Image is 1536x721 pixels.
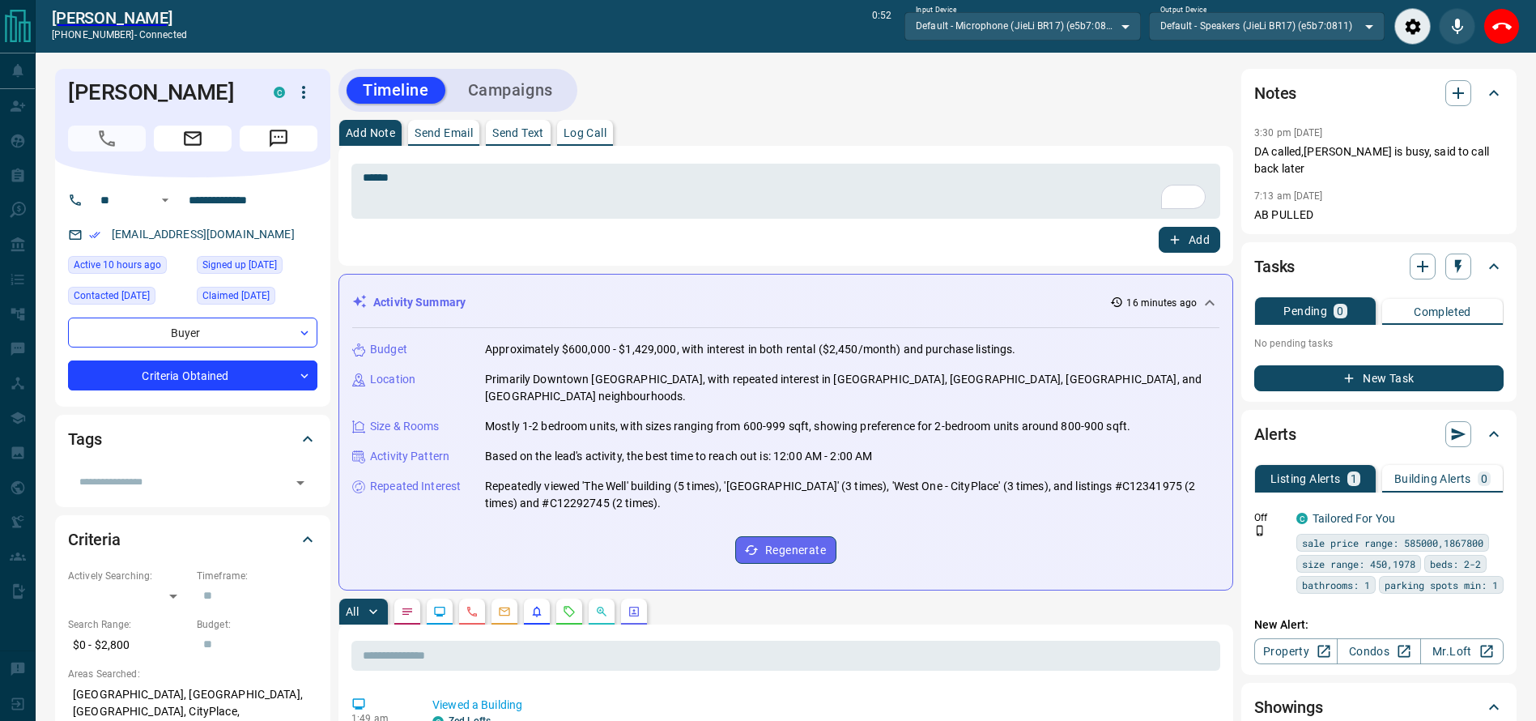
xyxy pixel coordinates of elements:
span: Email [154,126,232,151]
button: Regenerate [735,536,836,564]
a: [EMAIL_ADDRESS][DOMAIN_NAME] [112,228,295,241]
p: 16 minutes ago [1126,296,1197,310]
span: beds: 2-2 [1430,556,1481,572]
h2: Tasks [1254,254,1295,279]
p: AB PULLED [1254,207,1504,224]
svg: Agent Actions [628,605,640,618]
svg: Emails [498,605,511,618]
span: connected [139,29,187,41]
p: 7:13 am [DATE] [1254,190,1323,202]
a: [PERSON_NAME] [52,8,187,28]
svg: Calls [466,605,479,618]
div: Criteria Obtained [68,360,317,390]
h2: Alerts [1254,421,1296,447]
h2: Criteria [68,527,121,552]
p: [PHONE_NUMBER] - [52,28,187,42]
label: Input Device [916,5,957,15]
span: Contacted [DATE] [74,288,150,304]
p: Off [1254,510,1287,525]
p: Send Email [415,127,473,139]
p: Mostly 1-2 bedroom units, with sizes ranging from 600-999 sqft, showing preference for 2-bedroom ... [485,418,1130,435]
h2: Showings [1254,694,1323,720]
p: Building Alerts [1394,473,1471,484]
p: Search Range: [68,617,189,632]
div: Mute [1439,8,1475,45]
p: Timeframe: [197,569,317,583]
div: End Call [1483,8,1520,45]
textarea: To enrich screen reader interactions, please activate Accessibility in Grammarly extension settings [363,171,1209,212]
p: Actively Searching: [68,569,189,583]
a: Condos [1337,638,1420,664]
button: Open [289,471,312,494]
p: Pending [1283,305,1327,317]
p: Repeatedly viewed 'The Well' building (5 times), '[GEOGRAPHIC_DATA]' (3 times), 'West One - CityP... [485,478,1219,512]
p: Approximately $600,000 - $1,429,000, with interest in both rental ($2,450/month) and purchase lis... [485,341,1016,358]
p: Activity Pattern [370,448,449,465]
div: Fri Oct 03 2025 [68,287,189,309]
div: Audio Settings [1394,8,1431,45]
h2: Tags [68,426,101,452]
p: $0 - $2,800 [68,632,189,659]
label: Output Device [1160,5,1206,15]
p: Listing Alerts [1270,473,1341,484]
p: Size & Rooms [370,418,440,435]
svg: Email Verified [89,229,100,241]
svg: Notes [401,605,414,618]
p: Add Note [346,127,395,139]
div: Wed Oct 01 2025 [197,287,317,309]
svg: Requests [563,605,576,618]
div: Notes [1254,74,1504,113]
p: Budget: [197,617,317,632]
p: New Alert: [1254,616,1504,634]
p: All [346,606,359,617]
div: condos.ca [274,87,285,98]
button: Open [155,190,175,210]
div: Alerts [1254,415,1504,454]
div: condos.ca [1296,513,1308,524]
div: Tasks [1254,247,1504,286]
p: Location [370,371,415,388]
h1: [PERSON_NAME] [68,79,249,105]
a: Tailored For You [1313,512,1395,525]
a: Mr.Loft [1420,638,1504,664]
p: Areas Searched: [68,667,317,681]
svg: Push Notification Only [1254,525,1266,536]
div: Activity Summary16 minutes ago [352,288,1219,318]
p: 0:52 [872,8,891,45]
span: Claimed [DATE] [202,288,270,304]
span: bathrooms: 1 [1302,577,1370,593]
span: Signed up [DATE] [202,257,277,273]
a: Property [1254,638,1338,664]
button: Add [1159,227,1220,253]
p: Primarily Downtown [GEOGRAPHIC_DATA], with repeated interest in [GEOGRAPHIC_DATA], [GEOGRAPHIC_DA... [485,371,1219,405]
p: Log Call [564,127,606,139]
p: Completed [1414,306,1471,318]
div: Tags [68,420,317,459]
p: Budget [370,341,407,358]
span: size range: 450,1978 [1302,556,1415,572]
div: Sun Sep 08 2024 [197,256,317,279]
button: Campaigns [452,77,569,104]
span: sale price range: 585000,1867800 [1302,535,1483,551]
button: New Task [1254,365,1504,391]
p: No pending tasks [1254,331,1504,356]
p: Activity Summary [373,294,466,311]
p: Viewed a Building [432,697,1214,714]
p: Repeated Interest [370,478,461,495]
p: 0 [1337,305,1343,317]
div: Default - Microphone (JieLi BR17) (e5b7:0811) [904,12,1140,40]
svg: Opportunities [595,605,608,618]
button: Timeline [347,77,445,104]
div: Buyer [68,318,317,348]
h2: Notes [1254,80,1296,106]
p: Send Text [492,127,544,139]
span: Call [68,126,146,151]
p: 0 [1481,473,1487,484]
span: Active 10 hours ago [74,257,161,273]
span: Message [240,126,317,151]
p: Based on the lead's activity, the best time to reach out is: 12:00 AM - 2:00 AM [485,448,872,465]
span: parking spots min: 1 [1385,577,1498,593]
div: Criteria [68,520,317,559]
svg: Listing Alerts [530,605,543,618]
